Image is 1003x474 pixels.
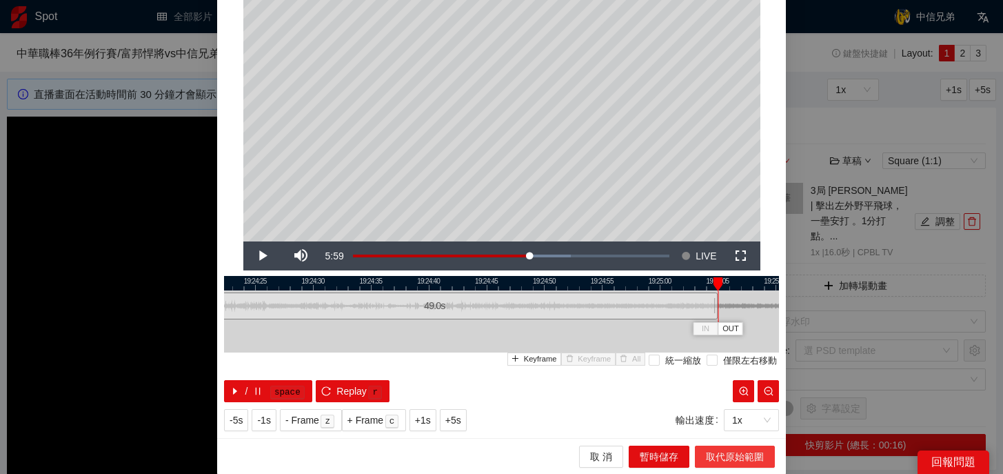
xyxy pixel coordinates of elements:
span: -5s [230,413,243,428]
button: +1s [409,409,436,431]
span: 取 消 [590,449,612,464]
span: pause [253,386,263,397]
span: 1x [732,410,771,431]
span: 僅限左右移動 [718,355,782,368]
button: deleteAll [616,353,645,366]
button: zoom-out [758,380,779,402]
button: +5s [440,409,467,431]
kbd: z [321,415,334,428]
span: 5:59 [325,250,344,261]
button: Seek to live, currently behind live [676,241,721,270]
span: +1s [415,413,431,428]
span: Replay [336,384,367,399]
kbd: r [368,386,382,399]
button: IN [693,322,718,335]
button: zoom-in [733,380,754,402]
span: 暫時儲存 [640,449,678,464]
span: +5s [445,413,461,428]
kbd: c [385,415,399,428]
div: Progress Bar [353,255,670,257]
button: Mute [282,241,321,270]
button: 暫時儲存 [629,446,689,468]
span: Keyframe [524,353,557,366]
button: plusKeyframe [507,353,562,366]
span: + Frame [347,413,384,428]
button: -5s [224,409,248,431]
span: LIVE [696,241,716,270]
button: Fullscreen [722,241,760,270]
span: 統一縮放 [660,355,707,368]
button: reloadReplayr [316,380,389,402]
div: 49.0 s [151,293,718,319]
span: zoom-out [764,386,773,397]
button: deleteKeyframe [561,353,616,366]
div: 回報問題 [918,451,989,474]
button: 取 消 [579,446,623,468]
button: -1s [252,409,276,431]
span: -1s [257,413,270,428]
span: zoom-in [739,386,749,397]
span: reload [321,386,331,397]
span: / [245,384,248,399]
span: caret-right [230,386,240,397]
button: 取代原始範圍 [695,446,775,468]
span: - Frame [285,413,319,428]
span: 取代原始範圍 [706,449,764,464]
kbd: space [270,386,305,399]
span: plus [511,355,519,364]
button: caret-right/pausespace [224,380,312,402]
button: OUT [718,322,743,335]
span: OUT [722,323,739,335]
button: - Framez [280,409,342,431]
label: 輸出速度 [676,409,724,431]
button: Play [243,241,282,270]
button: + Framec [342,409,406,431]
